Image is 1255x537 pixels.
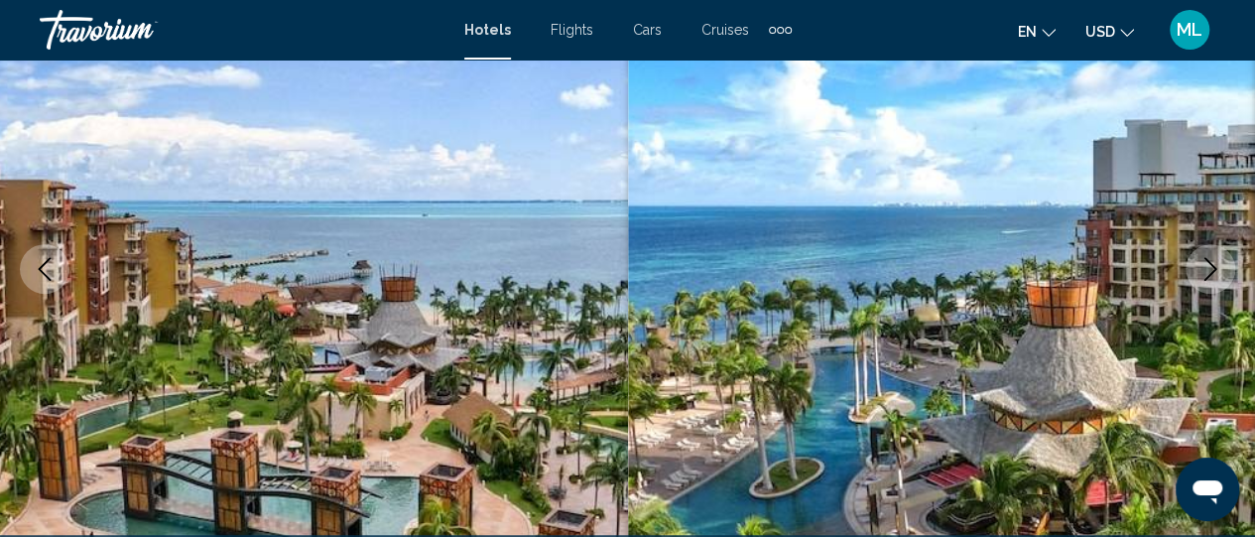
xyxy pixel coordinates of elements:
[1085,24,1115,40] span: USD
[769,14,792,46] button: Extra navigation items
[20,244,69,294] button: Previous image
[1176,458,1239,521] iframe: Button to launch messaging window
[551,22,593,38] a: Flights
[1018,24,1037,40] span: en
[1164,9,1215,51] button: User Menu
[1085,17,1134,46] button: Change currency
[633,22,662,38] a: Cars
[1018,17,1056,46] button: Change language
[40,10,444,50] a: Travorium
[1186,244,1235,294] button: Next image
[701,22,749,38] a: Cruises
[464,22,511,38] a: Hotels
[1177,20,1202,40] span: ML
